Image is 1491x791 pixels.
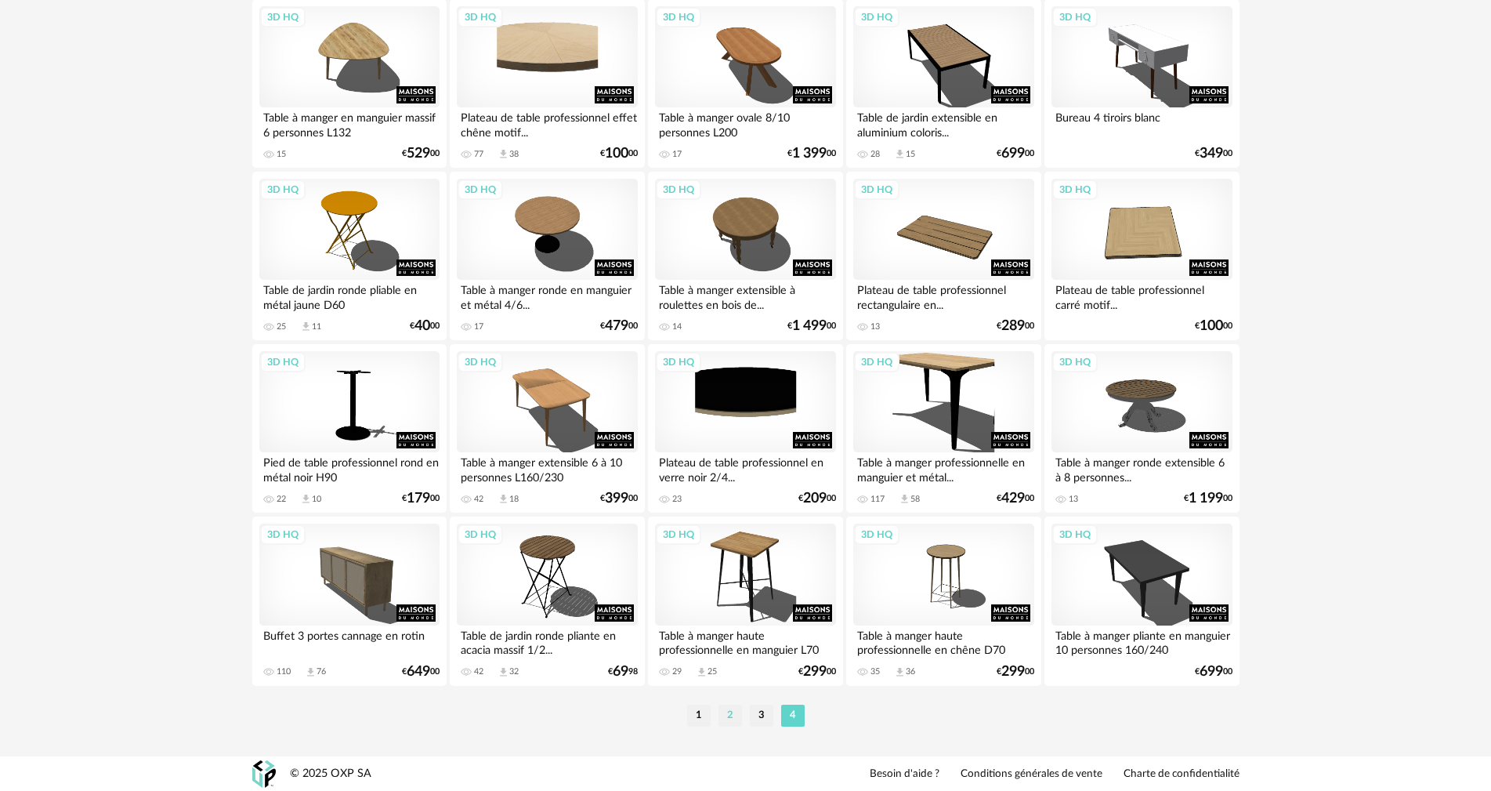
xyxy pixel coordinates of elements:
div: € 00 [787,321,836,332]
div: Table à manger extensible 6 à 10 personnes L160/230 [457,452,637,484]
a: 3D HQ Plateau de table professionnel en verre noir 2/4... 23 €20900 [648,344,842,513]
div: 3D HQ [1052,524,1098,545]
div: 3D HQ [458,7,503,27]
div: 3D HQ [854,180,899,200]
a: 3D HQ Table à manger haute professionnelle en chêne D70 35 Download icon 36 €29900 [846,517,1040,686]
span: Download icon [696,666,708,678]
div: 3D HQ [260,180,306,200]
div: 36 [906,666,915,677]
span: Download icon [498,493,509,505]
div: Pied de table professionnel rond en métal noir H90 [259,452,440,484]
div: 17 [474,321,483,332]
div: 76 [317,666,326,677]
span: 349 [1200,148,1223,159]
a: 3D HQ Table à manger ronde extensible 6 à 8 personnes... 13 €1 19900 [1044,344,1239,513]
div: 3D HQ [656,7,701,27]
div: Table à manger extensible à roulettes en bois de... [655,280,835,311]
div: € 00 [600,493,638,504]
div: € 00 [1184,493,1232,504]
div: Plateau de table professionnel rectangulaire en... [853,280,1033,311]
a: 3D HQ Table à manger haute professionnelle en manguier L70 29 Download icon 25 €29900 [648,517,842,686]
div: Table de jardin ronde pliante en acacia massif 1/2... [457,626,637,657]
div: Plateau de table professionnel effet chêne motif... [457,107,637,139]
div: 18 [509,494,519,505]
span: 289 [1001,321,1025,332]
div: 25 [708,666,717,677]
li: 4 [781,705,805,727]
div: 3D HQ [1052,352,1098,372]
div: 3D HQ [260,7,306,27]
div: 3D HQ [854,352,899,372]
a: 3D HQ Plateau de table professionnel carré motif... €10000 [1044,172,1239,341]
a: 3D HQ Table à manger ronde en manguier et métal 4/6... 17 €47900 [450,172,644,341]
div: 14 [672,321,682,332]
div: Bureau 4 tiroirs blanc [1051,107,1232,139]
div: 3D HQ [458,352,503,372]
a: 3D HQ Plateau de table professionnel rectangulaire en... 13 €28900 [846,172,1040,341]
div: € 00 [997,493,1034,504]
div: € 00 [1195,148,1232,159]
div: € 00 [402,493,440,504]
div: 13 [1069,494,1078,505]
span: 529 [407,148,430,159]
div: 32 [509,666,519,677]
li: 2 [718,705,742,727]
div: 23 [672,494,682,505]
div: € 00 [997,148,1034,159]
a: 3D HQ Table à manger pliante en manguier 10 personnes 160/240 €69900 [1044,517,1239,686]
div: 3D HQ [656,352,701,372]
div: € 00 [798,493,836,504]
div: 29 [672,666,682,677]
div: 35 [870,666,880,677]
div: € 98 [608,666,638,677]
span: Download icon [894,666,906,678]
span: 699 [1001,148,1025,159]
span: 299 [803,666,827,677]
div: 3D HQ [260,352,306,372]
div: 3D HQ [458,524,503,545]
div: Table à manger ronde en manguier et métal 4/6... [457,280,637,311]
div: 110 [277,666,291,677]
span: 429 [1001,493,1025,504]
span: Download icon [894,148,906,160]
span: 649 [407,666,430,677]
span: 1 399 [792,148,827,159]
div: Table à manger professionnelle en manguier et métal... [853,452,1033,484]
span: Download icon [899,493,910,505]
div: Table à manger en manguier massif 6 personnes L132 [259,107,440,139]
div: 25 [277,321,286,332]
div: 58 [910,494,920,505]
a: 3D HQ Table de jardin ronde pliante en acacia massif 1/2... 42 Download icon 32 €6998 [450,517,644,686]
a: 3D HQ Table à manger extensible à roulettes en bois de... 14 €1 49900 [648,172,842,341]
span: 209 [803,493,827,504]
a: Charte de confidentialité [1124,767,1239,782]
span: Download icon [300,493,312,505]
span: 699 [1200,666,1223,677]
span: Download icon [300,321,312,332]
div: € 00 [600,321,638,332]
div: € 00 [1195,666,1232,677]
div: 28 [870,149,880,160]
img: OXP [252,760,276,788]
div: Table à manger ovale 8/10 personnes L200 [655,107,835,139]
div: € 00 [1195,321,1232,332]
li: 1 [687,705,711,727]
span: Download icon [305,666,317,678]
a: Besoin d'aide ? [870,767,939,782]
span: 1 199 [1189,493,1223,504]
a: 3D HQ Pied de table professionnel rond en métal noir H90 22 Download icon 10 €17900 [252,344,447,513]
div: 17 [672,149,682,160]
div: 3D HQ [656,180,701,200]
div: 42 [474,494,483,505]
div: 11 [312,321,321,332]
div: € 00 [402,148,440,159]
div: Table à manger ronde extensible 6 à 8 personnes... [1051,452,1232,484]
div: Table de jardin extensible en aluminium coloris... [853,107,1033,139]
div: 15 [906,149,915,160]
span: 399 [605,493,628,504]
div: 117 [870,494,885,505]
div: 77 [474,149,483,160]
span: 100 [605,148,628,159]
div: € 00 [798,666,836,677]
div: 15 [277,149,286,160]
